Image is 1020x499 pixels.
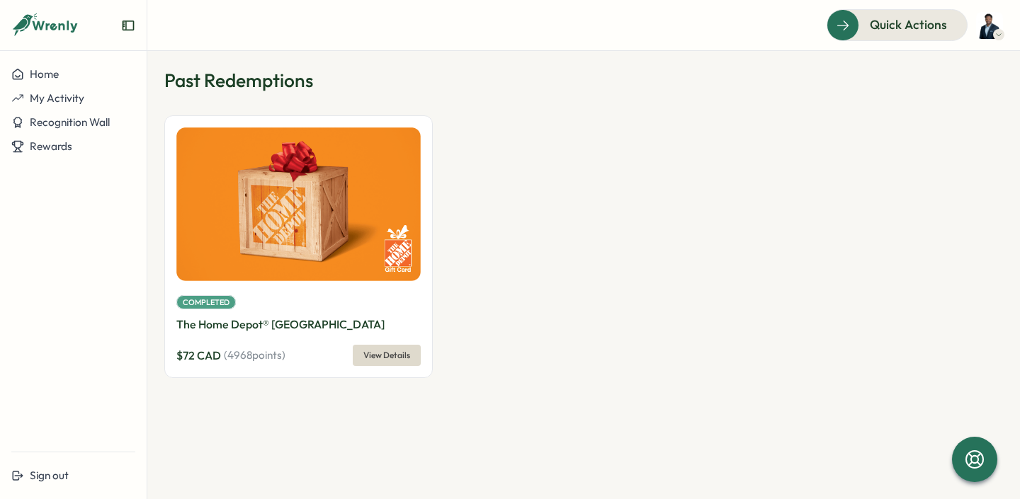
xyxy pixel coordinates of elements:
img: The Home Depot® Canada [176,127,421,281]
img: Josh Bethel [976,12,1003,39]
span: Quick Actions [870,16,947,34]
p: Past Redemptions [164,68,1003,93]
span: My Activity [30,91,84,105]
p: The Home Depot® [GEOGRAPHIC_DATA] [176,316,421,333]
span: View Details [363,345,410,365]
button: Expand sidebar [121,18,135,33]
button: Quick Actions [827,9,968,40]
span: Recognition Wall [30,115,110,129]
span: Home [30,67,59,81]
span: Sign out [30,469,69,482]
span: $ 72 CAD [176,347,221,365]
button: View Details [353,345,421,366]
span: Rewards [30,139,72,153]
span: ( 4968 points) [224,348,285,363]
span: Completed [176,295,236,309]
